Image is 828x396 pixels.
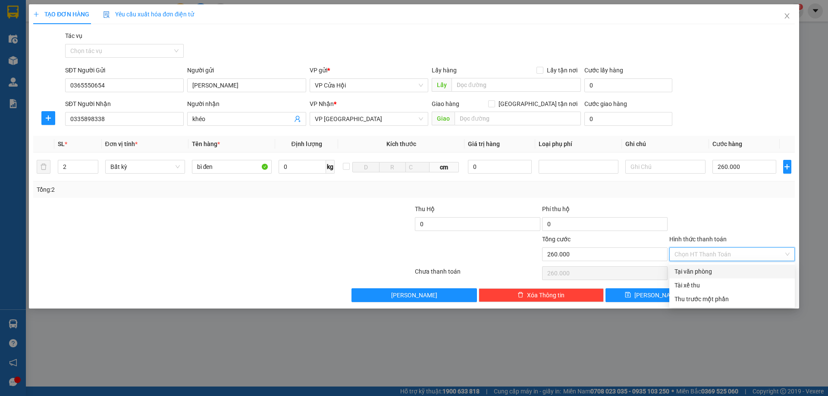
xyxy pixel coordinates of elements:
strong: HÃNG XE HẢI HOÀNG GIA [31,9,85,27]
span: Bất kỳ [110,160,180,173]
span: close [784,12,790,19]
span: Lấy tận nơi [543,65,581,75]
div: SĐT Người Gửi [65,65,184,75]
span: Lấy hàng [432,67,457,74]
div: Chưa thanh toán [414,267,541,282]
span: [PERSON_NAME] [391,290,437,300]
input: Ghi Chú [625,160,705,174]
span: Định lượng [291,140,322,147]
input: R [379,162,406,172]
strong: PHIẾU GỬI HÀNG [23,56,93,65]
input: Cước giao hàng [584,112,672,126]
span: VP Đà Nẵng [315,112,423,125]
img: icon [103,11,110,18]
span: 24 [PERSON_NAME] - Vinh - [GEOGRAPHIC_DATA] [22,29,94,44]
button: Close [775,4,799,28]
span: Kích thước [386,140,416,147]
span: Cước hàng [712,140,742,147]
span: VP Cửa Hội [315,79,423,92]
span: TẠO ĐƠN HÀNG [33,11,89,18]
th: Loại phụ phí [535,136,622,153]
span: cm [430,162,459,172]
span: kg [326,160,335,174]
div: SĐT Người Nhận [65,99,184,109]
label: Tác vụ [65,32,82,39]
span: Giao [432,112,455,125]
span: [PERSON_NAME] [634,290,681,300]
span: save [625,292,631,299]
div: VP gửi [310,65,428,75]
div: Thu trước một phần [674,294,790,304]
button: plus [783,160,791,174]
button: save[PERSON_NAME] [605,288,699,302]
input: D [352,162,379,172]
span: Tổng cước [542,236,571,243]
span: Tên hàng [192,140,220,147]
span: Yêu cầu xuất hóa đơn điện tử [103,11,194,18]
span: plus [42,115,55,122]
input: Cước lấy hàng [584,78,672,92]
span: plus [784,163,791,170]
span: user-add [294,115,301,122]
label: Cước giao hàng [584,100,627,107]
span: Lấy [432,78,452,92]
div: Tại văn phòng [674,267,790,276]
img: logo [5,28,21,70]
input: Dọc đường [452,78,581,92]
span: SL [58,140,65,147]
button: plus [41,111,55,125]
span: Xóa Thông tin [527,290,565,300]
span: Giá trị hàng [468,140,500,147]
div: Tổng: 2 [37,185,320,194]
span: delete [517,292,524,299]
input: C [405,162,430,172]
span: VP Nhận [310,100,334,107]
span: plus [33,11,39,17]
button: [PERSON_NAME] [351,288,477,302]
span: VPCH1510250426 [94,48,157,57]
span: [GEOGRAPHIC_DATA] tận nơi [495,99,581,109]
label: Cước lấy hàng [584,67,623,74]
input: Dọc đường [455,112,581,125]
th: Ghi chú [622,136,709,153]
span: Giao hàng [432,100,459,107]
span: Thu Hộ [415,206,435,212]
span: Đơn vị tính [105,140,138,147]
label: Hình thức thanh toán [669,236,727,243]
div: Người nhận [187,99,306,109]
div: Tài xế thu [674,281,790,290]
button: deleteXóa Thông tin [479,288,604,302]
div: Người gửi [187,65,306,75]
button: delete [37,160,50,174]
input: 0 [468,160,532,174]
div: Phí thu hộ [542,204,668,217]
input: VD: Bàn, Ghế [192,160,272,174]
